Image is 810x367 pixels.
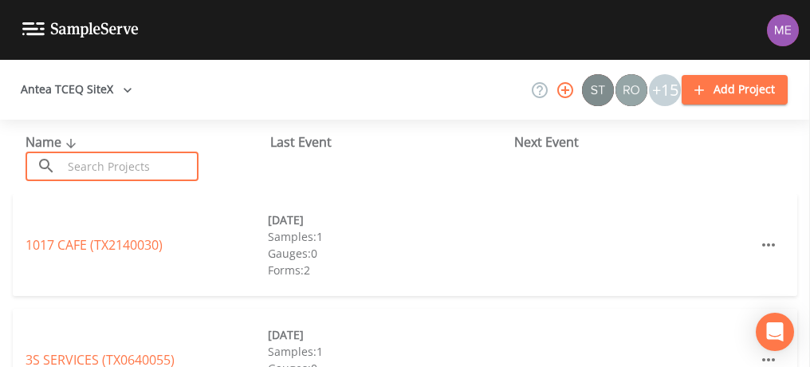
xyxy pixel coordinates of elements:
[62,152,199,181] input: Search Projects
[767,14,799,46] img: d4d65db7c401dd99d63b7ad86343d265
[270,132,515,152] div: Last Event
[682,75,788,105] button: Add Project
[581,74,615,106] div: Stan Porter
[26,133,81,151] span: Name
[756,313,794,351] div: Open Intercom Messenger
[268,326,510,343] div: [DATE]
[514,132,759,152] div: Next Event
[268,228,510,245] div: Samples: 1
[268,211,510,228] div: [DATE]
[582,74,614,106] img: c0670e89e469b6405363224a5fca805c
[649,74,681,106] div: +15
[268,245,510,262] div: Gauges: 0
[268,343,510,360] div: Samples: 1
[615,74,648,106] div: Rodolfo Ramirez
[26,236,163,254] a: 1017 CAFE (TX2140030)
[22,22,139,37] img: logo
[268,262,510,278] div: Forms: 2
[615,74,647,106] img: 7e5c62b91fde3b9fc00588adc1700c9a
[14,75,139,105] button: Antea TCEQ SiteX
